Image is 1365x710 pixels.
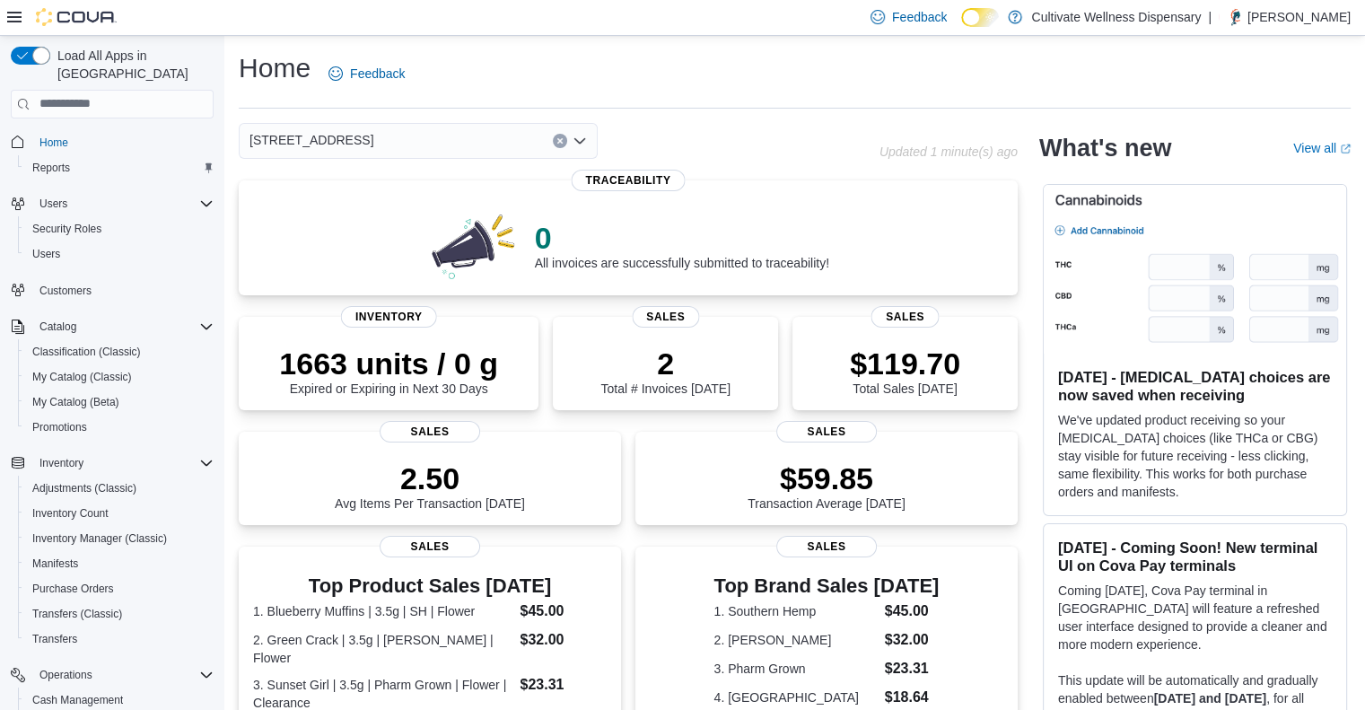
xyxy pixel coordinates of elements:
[32,247,60,261] span: Users
[18,364,221,390] button: My Catalog (Classic)
[350,65,405,83] span: Feedback
[32,279,214,302] span: Customers
[600,346,730,381] p: 2
[32,420,87,434] span: Promotions
[25,341,214,363] span: Classification (Classic)
[32,193,74,215] button: Users
[341,306,437,328] span: Inventory
[1058,411,1332,501] p: We've updated product receiving so your [MEDICAL_DATA] choices (like THCa or CBG) stay visible fo...
[25,528,174,549] a: Inventory Manager (Classic)
[32,693,123,707] span: Cash Management
[632,306,699,328] span: Sales
[748,460,906,496] p: $59.85
[25,553,85,574] a: Manifests
[4,277,221,303] button: Customers
[850,346,960,381] p: $119.70
[32,280,99,302] a: Customers
[32,557,78,571] span: Manifests
[253,575,607,597] h3: Top Product Sales [DATE]
[535,220,829,256] p: 0
[776,421,877,443] span: Sales
[25,528,214,549] span: Inventory Manager (Classic)
[25,628,84,650] a: Transfers
[32,161,70,175] span: Reports
[32,193,214,215] span: Users
[32,316,214,337] span: Catalog
[18,415,221,440] button: Promotions
[1247,6,1351,28] p: [PERSON_NAME]
[18,551,221,576] button: Manifests
[253,602,512,620] dt: 1. Blueberry Muffins | 3.5g | SH | Flower
[36,8,117,26] img: Cova
[380,536,480,557] span: Sales
[18,627,221,652] button: Transfers
[892,8,947,26] span: Feedback
[573,134,587,148] button: Open list of options
[321,56,412,92] a: Feedback
[32,632,77,646] span: Transfers
[335,460,525,511] div: Avg Items Per Transaction [DATE]
[714,688,878,706] dt: 4. [GEOGRAPHIC_DATA]
[850,346,960,396] div: Total Sales [DATE]
[25,341,148,363] a: Classification (Classic)
[4,129,221,155] button: Home
[714,660,878,678] dt: 3. Pharm Grown
[18,241,221,267] button: Users
[18,526,221,551] button: Inventory Manager (Classic)
[32,452,91,474] button: Inventory
[871,306,939,328] span: Sales
[25,243,214,265] span: Users
[961,8,999,27] input: Dark Mode
[714,631,878,649] dt: 2. [PERSON_NAME]
[39,320,76,334] span: Catalog
[335,460,525,496] p: 2.50
[600,346,730,396] div: Total # Invoices [DATE]
[885,600,940,622] dd: $45.00
[25,578,214,600] span: Purchase Orders
[32,370,132,384] span: My Catalog (Classic)
[520,674,606,696] dd: $23.31
[25,366,214,388] span: My Catalog (Classic)
[520,629,606,651] dd: $32.00
[25,218,214,240] span: Security Roles
[885,658,940,679] dd: $23.31
[32,664,100,686] button: Operations
[25,391,214,413] span: My Catalog (Beta)
[32,506,109,521] span: Inventory Count
[32,452,214,474] span: Inventory
[427,209,521,281] img: 0
[39,136,68,150] span: Home
[32,531,167,546] span: Inventory Manager (Classic)
[25,503,116,524] a: Inventory Count
[1208,6,1212,28] p: |
[32,316,83,337] button: Catalog
[879,145,1018,159] p: Updated 1 minute(s) ago
[25,603,214,625] span: Transfers (Classic)
[1031,6,1201,28] p: Cultivate Wellness Dispensary
[1039,134,1171,162] h2: What's new
[25,157,214,179] span: Reports
[18,339,221,364] button: Classification (Classic)
[18,476,221,501] button: Adjustments (Classic)
[18,576,221,601] button: Purchase Orders
[32,131,214,153] span: Home
[1340,144,1351,154] svg: External link
[885,687,940,708] dd: $18.64
[39,284,92,298] span: Customers
[1058,368,1332,404] h3: [DATE] - [MEDICAL_DATA] choices are now saved when receiving
[1058,539,1332,574] h3: [DATE] - Coming Soon! New terminal UI on Cova Pay terminals
[1154,691,1266,706] strong: [DATE] and [DATE]
[4,191,221,216] button: Users
[25,628,214,650] span: Transfers
[4,662,221,688] button: Operations
[961,27,962,28] span: Dark Mode
[885,629,940,651] dd: $32.00
[32,222,101,236] span: Security Roles
[571,170,685,191] span: Traceability
[4,314,221,339] button: Catalog
[25,416,94,438] a: Promotions
[25,603,129,625] a: Transfers (Classic)
[25,503,214,524] span: Inventory Count
[25,478,144,499] a: Adjustments (Classic)
[25,553,214,574] span: Manifests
